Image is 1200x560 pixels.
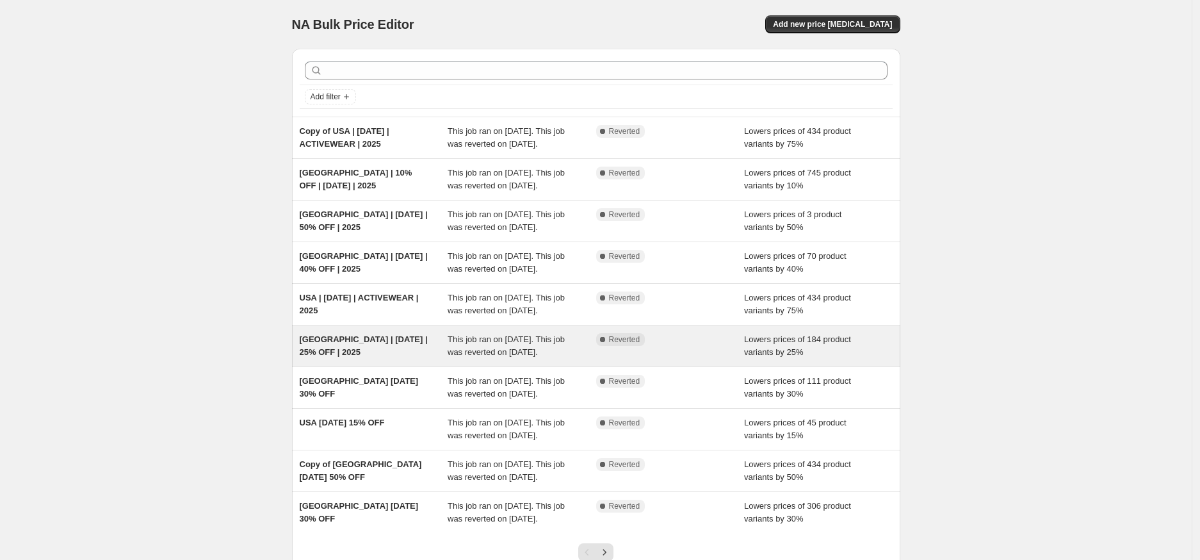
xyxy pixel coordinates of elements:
span: This job ran on [DATE]. This job was reverted on [DATE]. [448,251,565,274]
span: Copy of [GEOGRAPHIC_DATA] [DATE] 50% OFF [300,459,422,482]
span: Reverted [609,501,640,511]
span: Lowers prices of 434 product variants by 75% [744,293,851,315]
span: Lowers prices of 70 product variants by 40% [744,251,847,274]
span: [GEOGRAPHIC_DATA] [DATE] 30% OFF [300,501,419,523]
span: This job ran on [DATE]. This job was reverted on [DATE]. [448,334,565,357]
span: Reverted [609,293,640,303]
span: Lowers prices of 45 product variants by 15% [744,418,847,440]
span: Reverted [609,251,640,261]
span: Lowers prices of 306 product variants by 30% [744,501,851,523]
button: Add filter [305,89,356,104]
span: Lowers prices of 3 product variants by 50% [744,210,841,232]
span: [GEOGRAPHIC_DATA] | [DATE] | 50% OFF | 2025 [300,210,428,232]
span: Add new price [MEDICAL_DATA] [773,19,892,29]
span: Reverted [609,168,640,178]
span: Lowers prices of 745 product variants by 10% [744,168,851,190]
span: Reverted [609,418,640,428]
span: USA | [DATE] | ACTIVEWEAR | 2025 [300,293,419,315]
span: This job ran on [DATE]. This job was reverted on [DATE]. [448,418,565,440]
span: Reverted [609,459,640,470]
span: This job ran on [DATE]. This job was reverted on [DATE]. [448,376,565,399]
span: Reverted [609,210,640,220]
span: Copy of USA | [DATE] | ACTIVEWEAR | 2025 [300,126,389,149]
span: Reverted [609,126,640,136]
span: Add filter [311,92,341,102]
span: Lowers prices of 111 product variants by 30% [744,376,851,399]
span: Reverted [609,334,640,345]
button: Add new price [MEDICAL_DATA] [765,15,900,33]
span: This job ran on [DATE]. This job was reverted on [DATE]. [448,501,565,523]
span: Reverted [609,376,640,386]
span: [GEOGRAPHIC_DATA] | 10% OFF | [DATE] | 2025 [300,168,412,190]
span: [GEOGRAPHIC_DATA] [DATE] 30% OFF [300,376,419,399]
span: This job ran on [DATE]. This job was reverted on [DATE]. [448,126,565,149]
span: This job ran on [DATE]. This job was reverted on [DATE]. [448,210,565,232]
span: NA Bulk Price Editor [292,17,414,31]
span: Lowers prices of 434 product variants by 50% [744,459,851,482]
span: This job ran on [DATE]. This job was reverted on [DATE]. [448,168,565,190]
span: This job ran on [DATE]. This job was reverted on [DATE]. [448,293,565,315]
span: This job ran on [DATE]. This job was reverted on [DATE]. [448,459,565,482]
span: USA [DATE] 15% OFF [300,418,385,427]
span: Lowers prices of 434 product variants by 75% [744,126,851,149]
span: [GEOGRAPHIC_DATA] | [DATE] | 40% OFF | 2025 [300,251,428,274]
span: Lowers prices of 184 product variants by 25% [744,334,851,357]
span: [GEOGRAPHIC_DATA] | [DATE] | 25% OFF | 2025 [300,334,428,357]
